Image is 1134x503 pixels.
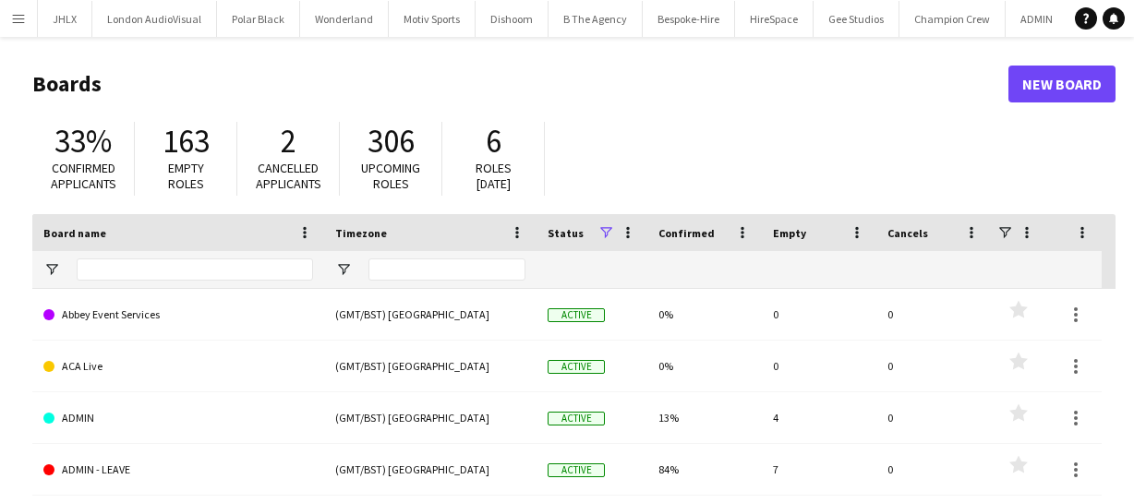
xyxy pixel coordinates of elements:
[51,160,116,192] span: Confirmed applicants
[548,308,605,322] span: Active
[647,444,762,495] div: 84%
[548,463,605,477] span: Active
[43,226,106,240] span: Board name
[476,160,512,192] span: Roles [DATE]
[899,1,1006,37] button: Champion Crew
[1006,1,1068,37] button: ADMIN
[476,1,549,37] button: Dishoom
[762,392,876,443] div: 4
[876,289,991,340] div: 0
[549,1,643,37] button: B The Agency
[368,258,525,281] input: Timezone Filter Input
[324,392,537,443] div: (GMT/BST) [GEOGRAPHIC_DATA]
[389,1,476,37] button: Motiv Sports
[876,392,991,443] div: 0
[281,121,296,162] span: 2
[658,226,715,240] span: Confirmed
[361,160,420,192] span: Upcoming roles
[77,258,313,281] input: Board name Filter Input
[43,289,313,341] a: Abbey Event Services
[43,444,313,496] a: ADMIN - LEAVE
[92,1,217,37] button: London AudioVisual
[300,1,389,37] button: Wonderland
[548,226,584,240] span: Status
[1008,66,1116,102] a: New Board
[876,341,991,391] div: 0
[647,289,762,340] div: 0%
[762,289,876,340] div: 0
[54,121,112,162] span: 33%
[335,226,387,240] span: Timezone
[256,160,321,192] span: Cancelled applicants
[38,1,92,37] button: JHLX
[324,289,537,340] div: (GMT/BST) [GEOGRAPHIC_DATA]
[486,121,501,162] span: 6
[887,226,928,240] span: Cancels
[217,1,300,37] button: Polar Black
[735,1,814,37] button: HireSpace
[32,70,1008,98] h1: Boards
[762,444,876,495] div: 7
[168,160,204,192] span: Empty roles
[647,341,762,391] div: 0%
[43,261,60,278] button: Open Filter Menu
[773,226,806,240] span: Empty
[335,261,352,278] button: Open Filter Menu
[324,341,537,391] div: (GMT/BST) [GEOGRAPHIC_DATA]
[548,360,605,374] span: Active
[876,444,991,495] div: 0
[814,1,899,37] button: Gee Studios
[324,444,537,495] div: (GMT/BST) [GEOGRAPHIC_DATA]
[43,392,313,444] a: ADMIN
[163,121,210,162] span: 163
[368,121,415,162] span: 306
[43,341,313,392] a: ACA Live
[548,412,605,425] span: Active
[643,1,735,37] button: Bespoke-Hire
[647,392,762,443] div: 13%
[762,341,876,391] div: 0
